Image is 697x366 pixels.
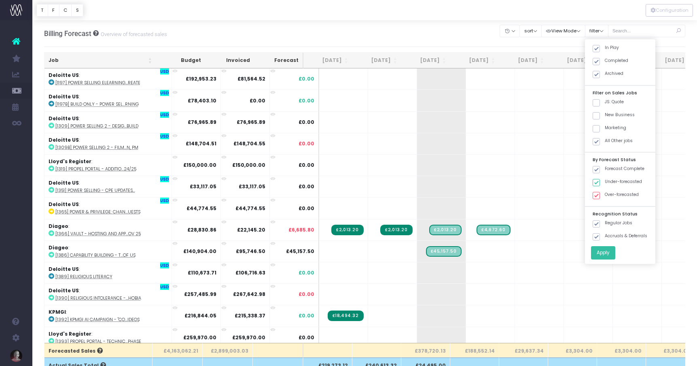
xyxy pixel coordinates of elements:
[352,53,401,68] th: Sep 25: activate to sort column ascending
[48,4,59,17] button: F
[183,162,216,168] strong: £150,000.00
[183,334,216,341] strong: £259,970.00
[250,97,265,104] strong: £0.00
[59,4,72,17] button: C
[237,75,265,82] strong: £81,564.52
[55,338,141,345] abbr: [1393] Propel Portal - Technical Codes Design & Build Phase
[49,115,79,122] strong: Deloitte US
[401,53,450,68] th: Oct 25: activate to sort column ascending
[254,53,303,68] th: Forecast
[477,225,510,235] span: Streamtime Draft Invoice: [1366] Vault - Hosting and Application Support - Year 4, Nov 24-Nov 25
[235,312,265,319] strong: £215,338.37
[160,68,169,74] span: USD
[593,233,647,239] label: Accruals & Deferrals
[44,30,91,38] span: Billing Forecast
[160,176,169,182] span: USD
[401,343,450,357] th: £378,720.13
[499,343,548,357] th: £29,637.34
[55,80,140,86] abbr: [1197] Power Selling Elearning - Create
[237,226,265,233] strong: £22,145.20
[49,347,103,355] span: Forecasted Sales
[593,166,644,172] label: Forecast Complete
[299,334,314,341] span: £0.00
[55,295,141,301] abbr: [1390] Religious Intolerance - Antisemitism + Islamophobia
[55,209,140,215] abbr: [1365] Power & Privilege: change requests
[541,25,585,37] button: View Mode
[49,72,79,79] strong: Deloitte US
[593,179,642,185] label: Under-forecasted
[55,317,140,323] abbr: [1392] KPMGI AI Campaign -
[49,223,68,230] strong: Diageo
[187,226,216,233] strong: £28,830.86
[44,283,172,305] td: :
[44,53,156,68] th: Job: activate to sort column ascending
[236,248,265,255] strong: £95,746.50
[608,25,686,37] input: Search...
[591,246,615,260] button: Apply
[49,330,91,337] strong: Lloyd's Register
[548,343,597,357] th: £3,304.00
[593,138,633,144] label: All Other jobs
[188,97,216,104] strong: £78,403.10
[160,198,169,204] span: USD
[44,68,172,89] td: :
[585,155,655,164] div: By Forecast Status
[299,162,314,169] span: £0.00
[593,112,635,118] label: New Business
[233,140,265,147] strong: £148,704.55
[49,93,79,100] strong: Deloitte US
[49,266,79,272] strong: Deloitte US
[299,75,314,83] span: £0.00
[188,269,216,276] strong: £110,673.71
[205,53,254,68] th: Invoiced
[299,183,314,190] span: £0.00
[593,45,619,51] label: In Play
[71,4,83,17] button: S
[585,88,655,97] div: Filter on Sales Jobs
[44,154,172,176] td: :
[232,162,265,168] strong: £150,000.00
[190,183,216,190] strong: £33,117.05
[49,201,79,208] strong: Deloitte US
[10,350,22,362] img: images/default_profile_image.png
[44,240,172,262] td: :
[519,25,542,37] button: sort
[235,205,265,212] strong: £44,774.55
[299,140,314,147] span: £0.00
[499,53,548,68] th: Dec 25: activate to sort column ascending
[160,133,169,139] span: USD
[233,291,265,298] strong: £267,642.98
[429,225,461,235] span: Streamtime Draft Invoice: [1366] Vault - Hosting and Application Support - Year 4, Nov 24-Nov 25
[299,97,314,104] span: £0.00
[49,309,66,315] strong: KPMGI
[299,269,314,277] span: £0.00
[585,25,608,37] button: filter
[44,219,172,240] td: :
[55,274,112,280] abbr: [1389] Religious Literacy
[303,53,352,68] th: Aug 25: activate to sort column ascending
[450,343,499,357] th: £188,552.14
[55,101,139,107] abbr: [1197b] Build only - Power Selling Elearning
[593,57,628,64] label: Completed
[160,284,169,290] span: USD
[593,99,624,105] label: JS: Quote
[299,119,314,126] span: £0.00
[160,90,169,96] span: USD
[380,225,412,235] span: Streamtime Invoice: 2260 – [1366] Vault - Hosting and Application Support - Year 4, Nov 24-Nov 25
[44,262,172,283] td: :
[49,244,68,251] strong: Diageo
[160,112,169,118] span: USD
[646,4,693,17] div: Vertical button group
[597,343,646,357] th: £3,304.00
[186,205,216,212] strong: £44,774.55
[299,291,314,298] span: £0.00
[646,4,693,17] button: Configuration
[186,140,216,147] strong: £148,704.51
[44,197,172,219] td: :
[160,262,169,268] span: USD
[548,53,597,68] th: Jan 26: activate to sort column ascending
[49,287,79,294] strong: Deloitte US
[44,111,172,133] td: :
[44,89,172,111] td: :
[188,119,216,126] strong: £76,965.89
